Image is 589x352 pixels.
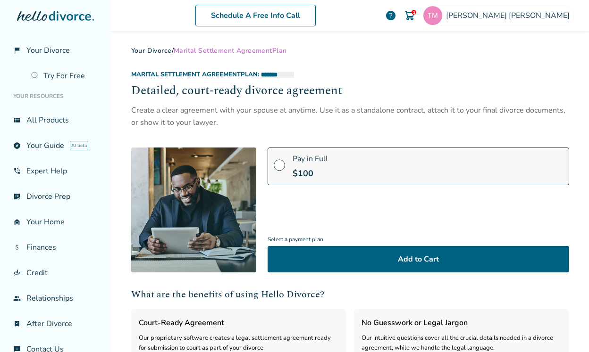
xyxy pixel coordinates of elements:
[446,10,573,21] span: [PERSON_NAME] [PERSON_NAME]
[131,287,569,302] h2: What are the benefits of using Hello Divorce?
[131,46,569,55] div: /
[26,45,70,56] span: Your Divorce
[8,237,103,258] a: attach_moneyFinances
[25,65,103,87] a: Try For Free
[139,317,339,329] h3: Court-Ready Agreement
[13,295,21,302] span: group
[13,193,21,200] span: list_alt_check
[293,154,328,164] span: Pay in Full
[412,10,416,15] div: 1
[8,262,103,284] a: finance_modeCredit
[13,167,21,175] span: phone_in_talk
[174,46,286,55] span: Marital Settlement Agreement Plan
[542,307,589,352] iframe: Chat Widget
[8,211,103,233] a: garage_homeYour Home
[362,317,562,329] h3: No Guesswork or Legal Jargon
[131,82,569,100] h2: Detailed, court-ready divorce agreement
[131,70,259,79] span: Marital Settlement Agreement Plan:
[8,135,103,156] a: exploreYour GuideAI beta
[131,104,569,129] div: Create a clear agreement with your spouse at anytime. Use it as a standalone contract, attach it ...
[268,233,569,246] span: Select a payment plan
[423,6,442,25] img: terrimarko11@aol.com
[195,5,316,26] a: Schedule A Free Info Call
[8,87,103,106] li: Your Resources
[13,47,21,54] span: flag_2
[404,10,415,21] img: Cart
[13,142,21,149] span: explore
[13,218,21,226] span: garage_home
[8,186,103,207] a: list_alt_checkDivorce Prep
[8,287,103,309] a: groupRelationships
[13,269,21,277] span: finance_mode
[70,141,88,150] span: AI beta
[268,246,569,272] button: Add to Cart
[131,46,172,55] a: Your Divorce
[8,313,103,335] a: bookmark_checkAfter Divorce
[131,147,256,272] img: [object Object]
[385,10,396,21] a: help
[8,160,103,182] a: phone_in_talkExpert Help
[13,244,21,251] span: attach_money
[8,40,103,61] a: flag_2Your Divorce
[13,116,21,124] span: view_list
[293,168,313,179] span: $ 100
[13,320,21,327] span: bookmark_check
[8,109,103,131] a: view_listAll Products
